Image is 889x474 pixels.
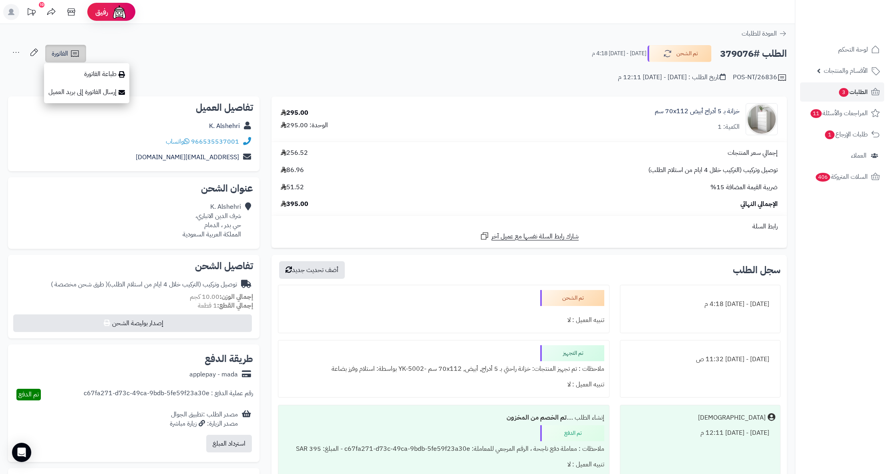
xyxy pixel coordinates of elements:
[838,44,868,55] span: لوحة التحكم
[540,345,604,361] div: تم التجهيز
[170,419,238,428] div: مصدر الزيارة: زيارة مباشرة
[810,109,822,118] span: 11
[800,167,884,186] a: السلات المتروكة406
[279,261,345,279] button: أضف تحديث جديد
[835,13,881,30] img: logo-2.png
[283,312,604,328] div: تنبيه العميل : لا
[281,183,304,192] span: 51.52
[198,301,253,310] small: 1 قطعة
[283,441,604,457] div: ملاحظات : معاملة دفع ناجحة ، الرقم المرجعي للمعاملة: c67fa271-d73c-49ca-9bdb-5fe59f23a30e - المبل...
[281,200,308,209] span: 395.00
[52,49,68,58] span: الفاتورة
[14,261,253,271] h2: تفاصيل الشحن
[698,413,766,422] div: [DEMOGRAPHIC_DATA]
[283,410,604,426] div: إنشاء الطلب ....
[838,86,868,98] span: الطلبات
[283,361,604,377] div: ملاحظات : تم تجهيز المنتجات: خزانة راحتي بـ 5 أدراج, أبيض, ‎70x112 سم‏ -YK-5002 بواسطة: استلام وف...
[592,50,646,58] small: [DATE] - [DATE] 4:18 م
[746,103,777,135] img: 1747726680-1724661648237-1702540482953-8486464545656-90x90.jpg
[111,4,127,20] img: ai-face.png
[281,108,308,118] div: 295.00
[12,443,31,462] div: Open Intercom Messenger
[742,29,777,38] span: العودة للطلبات
[170,410,238,428] div: مصدر الطلب :تطبيق الجوال
[733,73,787,82] div: POS-NT/26836
[45,45,86,62] a: الفاتورة
[618,73,726,82] div: تاريخ الطلب : [DATE] - [DATE] 12:11 م
[648,45,712,62] button: تم الشحن
[507,413,567,422] b: تم الخصم من المخزون
[625,296,775,312] div: [DATE] - [DATE] 4:18 م
[720,46,787,62] h2: الطلب #379076
[815,171,868,182] span: السلات المتروكة
[815,172,831,182] span: 406
[480,231,579,241] a: شارك رابط السلة نفسها مع عميل آخر
[283,457,604,472] div: تنبيه العميل : لا
[217,301,253,310] strong: إجمالي القطع:
[800,104,884,123] a: المراجعات والأسئلة11
[281,166,304,175] span: 86.96
[44,65,129,83] a: طباعة الفاتورة
[648,166,778,175] span: توصيل وتركيب (التركيب خلال 4 ايام من استلام الطلب)
[540,290,604,306] div: تم الشحن
[136,152,239,162] a: [EMAIL_ADDRESS][DOMAIN_NAME]
[51,280,237,289] div: توصيل وتركيب (التركيب خلال 4 ايام من استلام الطلب)
[14,103,253,112] h2: تفاصيل العميل
[51,280,108,289] span: ( طرق شحن مخصصة )
[281,121,328,130] div: الوحدة: 295.00
[209,121,240,131] a: K. Alshehri
[851,150,867,161] span: العملاء
[281,148,308,158] span: 256.52
[740,200,778,209] span: الإجمالي النهائي
[39,2,44,8] div: 10
[191,137,239,146] a: 966535537001
[283,377,604,392] div: تنبيه العميل : لا
[625,425,775,441] div: [DATE] - [DATE] 12:11 م
[742,29,787,38] a: العودة للطلبات
[825,130,835,140] span: 1
[655,107,740,116] a: خزانة بـ 5 أدراج أبيض ‎70x112 سم‏
[733,265,780,275] h3: سجل الطلب
[800,125,884,144] a: طلبات الإرجاع1
[491,232,579,241] span: شارك رابط السلة نفسها مع عميل آخر
[800,82,884,102] a: الطلبات3
[21,4,41,22] a: تحديثات المنصة
[800,40,884,59] a: لوحة التحكم
[810,108,868,119] span: المراجعات والأسئلة
[824,129,868,140] span: طلبات الإرجاع
[18,390,39,399] span: تم الدفع
[166,137,189,146] a: واتساب
[205,354,253,364] h2: طريقة الدفع
[13,314,252,332] button: إصدار بوليصة الشحن
[800,146,884,165] a: العملاء
[14,184,253,193] h2: عنوان الشحن
[95,7,108,17] span: رفيق
[183,202,241,239] div: K. Alshehri شرف الدين الانباري، حي بدر ، الدمام المملكة العربية السعودية
[206,435,252,452] button: استرداد المبلغ
[824,65,868,76] span: الأقسام والمنتجات
[540,425,604,441] div: تم الدفع
[190,292,253,302] small: 10.00 كجم
[44,83,129,101] a: إرسال الفاتورة إلى بريد العميل
[718,122,740,132] div: الكمية: 1
[728,148,778,158] span: إجمالي سعر المنتجات
[189,370,238,379] div: applepay - mada
[275,222,784,231] div: رابط السلة
[710,183,778,192] span: ضريبة القيمة المضافة 15%
[625,352,775,367] div: [DATE] - [DATE] 11:32 ص
[84,389,253,400] div: رقم عملية الدفع : c67fa271-d73c-49ca-9bdb-5fe59f23a30e
[839,88,849,97] span: 3
[219,292,253,302] strong: إجمالي الوزن:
